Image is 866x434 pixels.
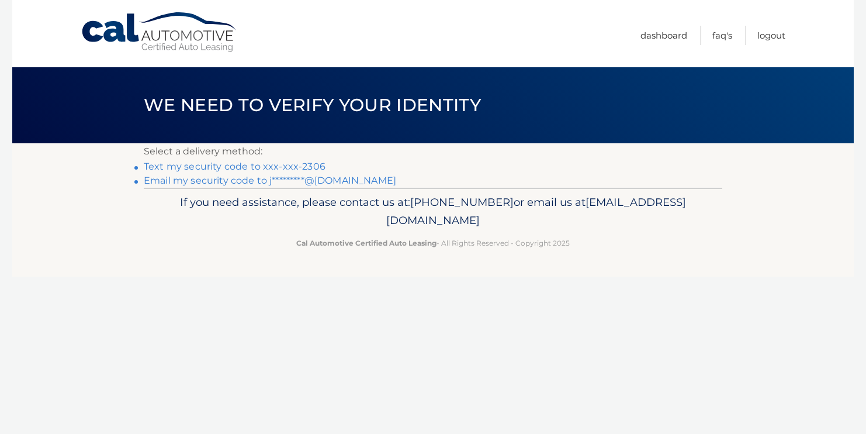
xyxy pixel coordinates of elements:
[144,94,481,116] span: We need to verify your identity
[296,239,437,247] strong: Cal Automotive Certified Auto Leasing
[81,12,238,53] a: Cal Automotive
[151,193,715,230] p: If you need assistance, please contact us at: or email us at
[410,195,514,209] span: [PHONE_NUMBER]
[640,26,687,45] a: Dashboard
[757,26,785,45] a: Logout
[151,237,715,249] p: - All Rights Reserved - Copyright 2025
[144,143,722,160] p: Select a delivery method:
[144,161,325,172] a: Text my security code to xxx-xxx-2306
[712,26,732,45] a: FAQ's
[144,175,396,186] a: Email my security code to j*********@[DOMAIN_NAME]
